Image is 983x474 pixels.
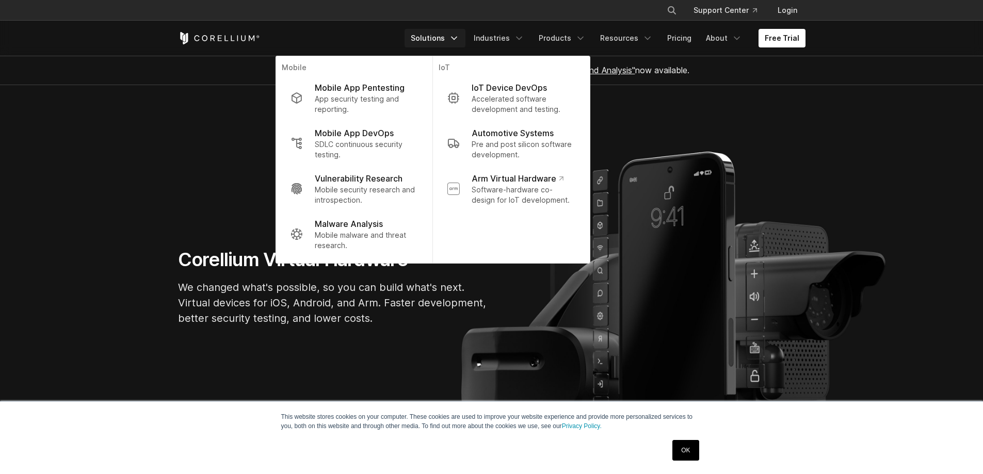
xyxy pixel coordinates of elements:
p: Vulnerability Research [315,172,402,185]
p: Pre and post silicon software development. [472,139,575,160]
p: Software-hardware co-design for IoT development. [472,185,575,205]
p: This website stores cookies on your computer. These cookies are used to improve your website expe... [281,412,702,431]
a: Privacy Policy. [562,422,602,430]
a: Login [769,1,805,20]
p: We changed what's possible, so you can build what's next. Virtual devices for iOS, Android, and A... [178,280,488,326]
a: Automotive Systems Pre and post silicon software development. [439,121,583,166]
h1: Corellium Virtual Hardware [178,248,488,271]
a: Mobile App Pentesting App security testing and reporting. [282,75,426,121]
a: About [700,29,748,47]
a: Resources [594,29,659,47]
a: Mobile App DevOps SDLC continuous security testing. [282,121,426,166]
p: IoT Device DevOps [472,81,547,94]
p: SDLC continuous security testing. [315,139,417,160]
a: Corellium Home [178,32,260,44]
a: Arm Virtual Hardware Software-hardware co-design for IoT development. [439,166,583,211]
p: Mobile App Pentesting [315,81,405,94]
p: Automotive Systems [472,127,554,139]
a: Products [533,29,592,47]
div: Navigation Menu [405,29,805,47]
p: Mobile App DevOps [315,127,394,139]
a: IoT Device DevOps Accelerated software development and testing. [439,75,583,121]
a: Free Trial [759,29,805,47]
p: App security testing and reporting. [315,94,417,115]
a: OK [672,440,699,461]
p: IoT [439,62,583,75]
p: Mobile malware and threat research. [315,230,417,251]
p: Arm Virtual Hardware [472,172,563,185]
p: Accelerated software development and testing. [472,94,575,115]
button: Search [663,1,681,20]
div: Navigation Menu [654,1,805,20]
p: Mobile [282,62,426,75]
a: Malware Analysis Mobile malware and threat research. [282,211,426,257]
p: Malware Analysis [315,218,383,230]
a: Solutions [405,29,465,47]
a: Industries [468,29,530,47]
a: Support Center [685,1,765,20]
a: Pricing [661,29,698,47]
a: Vulnerability Research Mobile security research and introspection. [282,166,426,211]
p: Mobile security research and introspection. [315,185,417,205]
